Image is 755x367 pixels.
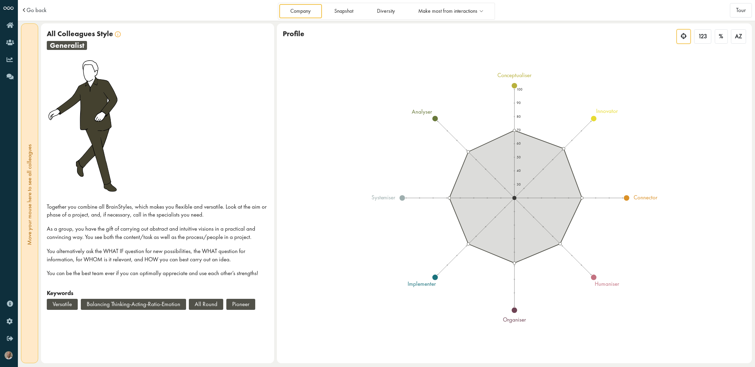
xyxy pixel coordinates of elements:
[412,108,432,115] tspan: analyser
[47,59,121,194] img: generalist.png
[81,299,186,310] div: Balancing thinking-acting-ratio-emotion
[26,7,46,13] a: Go back
[517,114,521,119] text: 80
[407,4,494,18] a: Make most from interactions
[115,31,121,37] img: info.svg
[47,269,268,277] p: You can be the best team ever if you can optimally appreciate and use each other’s strengths!
[47,289,73,297] strong: Keywords
[25,27,34,363] div: Move your mouse here to see all colleagues
[323,4,364,18] a: Snapshot
[47,299,78,310] div: Versatile
[634,193,658,201] tspan: connector
[698,33,707,40] span: 123
[47,225,268,241] p: As a group, you have the gift of carrying out abstract and intuitive visions in a practical and c...
[189,299,223,310] div: All round
[47,41,87,50] span: generalist
[47,247,268,264] p: You alternatively ask the WHAT IF question for new possibilities, the WHAT question for informati...
[279,4,322,18] a: Company
[517,101,521,105] text: 90
[497,71,532,79] tspan: conceptualiser
[719,33,723,40] span: %
[366,4,406,18] a: Diversity
[408,280,436,287] tspan: implementer
[517,128,521,132] text: 70
[226,299,255,310] div: Pioneer
[503,316,526,323] tspan: organiser
[735,33,742,40] span: AZ
[517,87,523,92] text: 100
[47,203,268,219] p: Together you combine all BrainStyles, which makes you flexible and versatile. Look at the aim or ...
[595,280,620,287] tspan: humaniser
[371,193,396,201] tspan: systemiser
[47,29,113,38] span: All Colleagues Style
[596,107,618,115] tspan: innovator
[730,3,752,18] button: Tour
[736,6,746,14] span: Tour
[418,8,477,14] span: Make most from interactions
[283,29,304,38] span: Profile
